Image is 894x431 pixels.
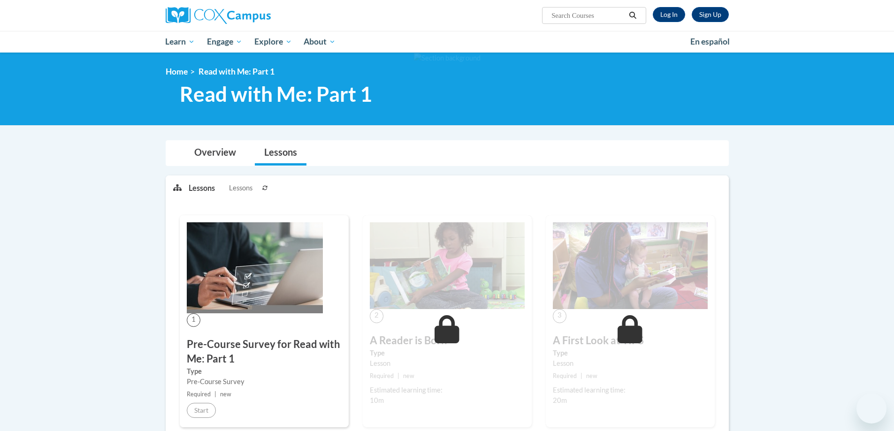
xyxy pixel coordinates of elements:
span: En español [690,37,730,46]
span: new [586,372,597,379]
span: Lessons [229,183,252,193]
span: Engage [207,36,242,47]
span: Required [370,372,394,379]
h3: A Reader is Born [370,333,525,348]
img: Cox Campus [166,7,271,24]
img: Section background [414,53,481,63]
div: Main menu [152,31,743,53]
div: Estimated learning time: [553,385,708,395]
a: Overview [185,141,245,166]
span: 1 [187,313,200,327]
button: Start [187,403,216,418]
span: new [403,372,414,379]
span: Read with Me: Part 1 [199,67,275,76]
a: Cox Campus [166,7,344,24]
div: Lesson [370,358,525,369]
a: Log In [653,7,685,22]
a: Learn [160,31,201,53]
label: Type [553,348,708,358]
img: Course Image [187,222,323,313]
span: Required [553,372,577,379]
span: Learn [165,36,195,47]
span: Required [187,391,211,398]
span: 10m [370,396,384,404]
div: Estimated learning time: [370,385,525,395]
h3: Pre-Course Survey for Read with Me: Part 1 [187,337,342,366]
span: 3 [553,309,566,323]
a: About [298,31,342,53]
a: Home [166,67,188,76]
span: | [397,372,399,379]
span: 2 [370,309,383,323]
input: Search Courses [550,10,626,21]
a: Explore [248,31,298,53]
iframe: Button to launch messaging window [856,393,886,423]
a: Register [692,7,729,22]
span: | [581,372,582,379]
div: Lesson [553,358,708,369]
span: new [220,391,231,398]
h3: A First Look at TIPS [553,333,708,348]
label: Type [187,366,342,377]
span: Read with Me: Part 1 [180,82,372,106]
span: | [214,391,216,398]
a: En español [684,32,736,52]
img: Course Image [553,222,708,310]
span: 20m [553,396,567,404]
div: Pre-Course Survey [187,377,342,387]
img: Course Image [370,222,525,310]
label: Type [370,348,525,358]
span: About [304,36,336,47]
a: Engage [201,31,248,53]
a: Lessons [255,141,306,166]
button: Search [626,10,640,21]
p: Lessons [189,183,215,193]
span: Explore [254,36,292,47]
